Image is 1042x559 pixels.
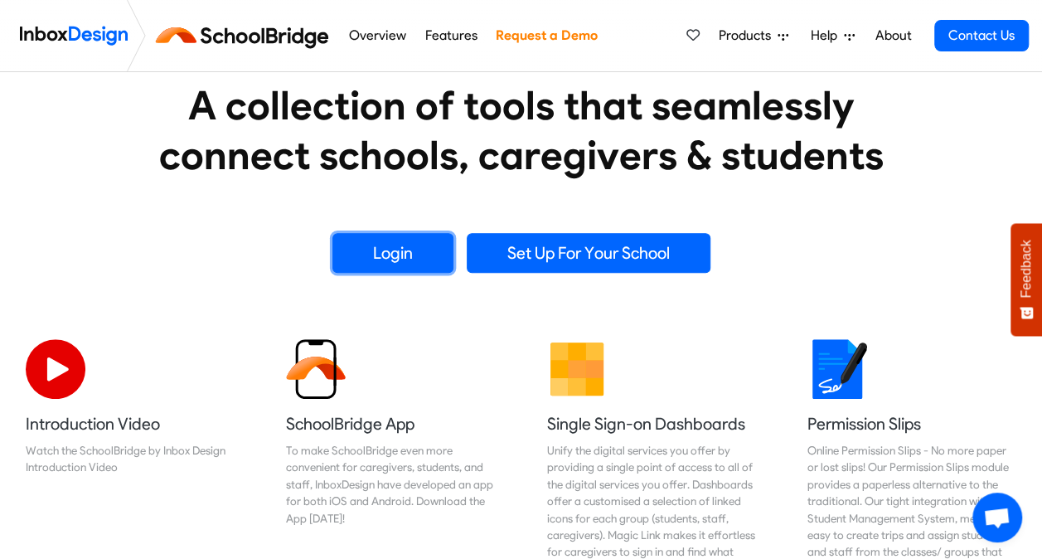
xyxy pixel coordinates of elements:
[934,20,1029,51] a: Contact Us
[719,26,778,46] span: Products
[286,412,495,435] h5: SchoolBridge App
[547,339,607,399] img: 2022_01_13_icon_grid.svg
[807,339,867,399] img: 2022_01_18_icon_signature.svg
[804,19,861,52] a: Help
[467,233,710,273] a: Set Up For Your School
[491,19,602,52] a: Request a Demo
[286,442,495,527] div: To make SchoolBridge even more convenient for caregivers, students, and staff, InboxDesign have d...
[153,16,339,56] img: schoolbridge logo
[128,80,915,180] heading: A collection of tools that seamlessly connect schools, caregivers & students
[26,442,235,476] div: Watch the SchoolBridge by Inbox Design Introduction Video
[1019,240,1034,298] span: Feedback
[26,339,85,399] img: 2022_07_11_icon_video_playback.svg
[1010,223,1042,336] button: Feedback - Show survey
[712,19,795,52] a: Products
[870,19,916,52] a: About
[332,233,453,273] a: Login
[811,26,844,46] span: Help
[420,19,482,52] a: Features
[547,412,756,435] h5: Single Sign-on Dashboards
[344,19,410,52] a: Overview
[972,493,1022,542] a: Open chat
[26,412,235,435] h5: Introduction Video
[807,412,1016,435] h5: Permission Slips
[286,339,346,399] img: 2022_01_13_icon_sb_app.svg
